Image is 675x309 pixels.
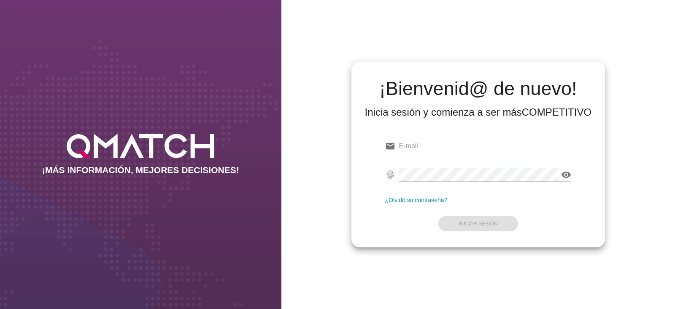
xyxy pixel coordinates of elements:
[522,106,591,118] strong: COMPETITIVO
[365,79,592,99] h2: ¡Bienvenid@ de nuevo!
[385,170,395,180] i: fingerprint
[561,170,571,180] i: visibility
[399,139,572,153] input: E-mail
[385,197,448,203] a: ¿Olvidó su contraseña?
[42,165,239,175] h2: ¡MÁS INFORMACIÓN, MEJORES DECISIONES!
[385,141,395,151] i: email
[365,106,592,119] div: Inicia sesión y comienza a ser más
